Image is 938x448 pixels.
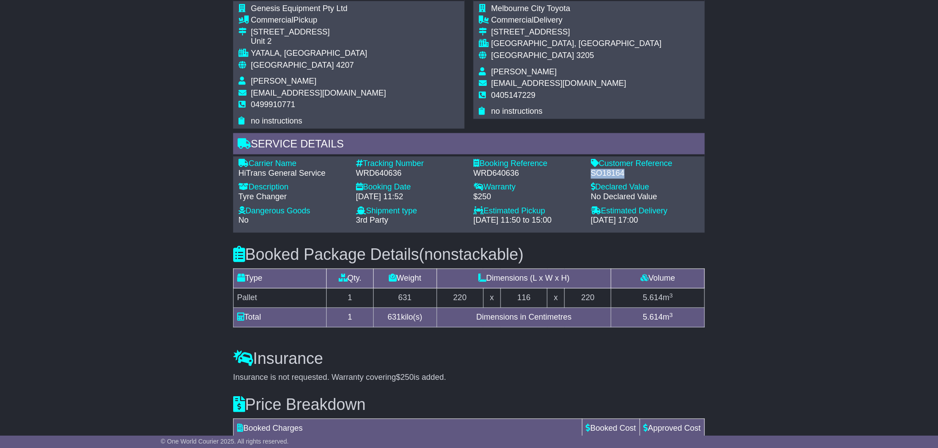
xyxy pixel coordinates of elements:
[336,61,354,70] span: 4207
[491,15,662,25] div: Delivery
[238,216,249,225] span: No
[473,183,582,193] div: Warranty
[396,373,414,382] span: $250
[473,169,582,179] div: WRD640636
[491,51,574,60] span: [GEOGRAPHIC_DATA]
[233,373,705,383] div: Insurance is not requested. Warranty covering is added.
[373,308,437,328] td: kilo(s)
[327,308,373,328] td: 1
[251,15,293,24] span: Commercial
[591,216,700,226] div: [DATE] 17:00
[233,396,705,414] h3: Price Breakdown
[373,269,437,289] td: Weight
[238,159,347,169] div: Carrier Name
[356,183,465,193] div: Booking Date
[251,4,348,13] span: Genesis Equipment Pty Ltd
[233,133,705,157] div: Service Details
[473,216,582,226] div: [DATE] 11:50 to 15:00
[251,37,386,46] div: Unit 2
[233,350,705,368] h3: Insurance
[437,269,611,289] td: Dimensions (L x W x H)
[473,159,582,169] div: Booking Reference
[591,159,700,169] div: Customer Reference
[643,313,663,322] span: 5.614
[565,289,611,308] td: 220
[640,419,704,439] td: Approved Cost
[234,269,327,289] td: Type
[356,193,465,202] div: [DATE] 11:52
[491,67,557,76] span: [PERSON_NAME]
[251,15,386,25] div: Pickup
[356,207,465,216] div: Shipment type
[233,246,705,264] h3: Booked Package Details
[234,289,327,308] td: Pallet
[491,4,571,13] span: Melbourne City Toyota
[500,289,547,308] td: 116
[591,207,700,216] div: Estimated Delivery
[373,289,437,308] td: 631
[491,15,534,24] span: Commercial
[437,289,483,308] td: 220
[591,193,700,202] div: No Declared Value
[419,246,524,264] span: (nonstackable)
[251,27,386,37] div: [STREET_ADDRESS]
[251,61,334,70] span: [GEOGRAPHIC_DATA]
[234,419,582,439] td: Booked Charges
[547,289,565,308] td: x
[234,308,327,328] td: Total
[238,183,347,193] div: Description
[643,294,663,302] span: 5.614
[473,193,582,202] div: $250
[591,169,700,179] div: SO18164
[611,269,705,289] td: Volume
[669,293,673,299] sup: 3
[473,207,582,216] div: Estimated Pickup
[327,289,373,308] td: 1
[327,269,373,289] td: Qty.
[491,91,535,100] span: 0405147229
[238,207,347,216] div: Dangerous Goods
[576,51,594,60] span: 3205
[251,89,386,97] span: [EMAIL_ADDRESS][DOMAIN_NAME]
[251,77,317,85] span: [PERSON_NAME]
[251,116,302,125] span: no instructions
[356,159,465,169] div: Tracking Number
[669,312,673,319] sup: 3
[483,289,500,308] td: x
[161,438,289,445] span: © One World Courier 2025. All rights reserved.
[251,49,386,58] div: YATALA, [GEOGRAPHIC_DATA]
[491,79,626,88] span: [EMAIL_ADDRESS][DOMAIN_NAME]
[238,193,347,202] div: Tyre Changer
[591,183,700,193] div: Declared Value
[611,289,705,308] td: m
[582,419,640,439] td: Booked Cost
[491,107,543,116] span: no instructions
[491,39,662,49] div: [GEOGRAPHIC_DATA], [GEOGRAPHIC_DATA]
[491,27,662,37] div: [STREET_ADDRESS]
[238,169,347,179] div: HiTrans General Service
[611,308,705,328] td: m
[356,216,388,225] span: 3rd Party
[437,308,611,328] td: Dimensions in Centimetres
[388,313,401,322] span: 631
[251,100,295,109] span: 0499910771
[356,169,465,179] div: WRD640636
